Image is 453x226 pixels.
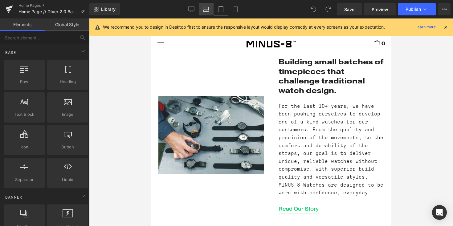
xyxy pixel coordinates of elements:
a: Read Our Story [128,187,168,195]
span: Separator [6,176,43,183]
span: Base [5,50,17,55]
a: Mobile [228,3,243,15]
a: Home Pages [18,3,89,8]
span: Save [344,6,354,13]
span: For the last 10+ years, we have been pushing ourselves to develop one-of-a kind watches for our c... [128,86,235,177]
h1: Building small batches of timepieces that challenge traditional watch design. [128,38,233,77]
p: We recommend you to design in Desktop first to ensure the responsive layout would display correct... [103,24,385,30]
a: Preview [364,3,396,15]
span: Read Our Story [128,188,168,193]
button: More [438,3,451,15]
span: Preview [372,6,388,13]
span: Button [49,144,86,150]
span: Row [6,79,43,85]
button: Publish [398,3,436,15]
span: Liquid [49,176,86,183]
span: Library [101,6,116,12]
a: Tablet [214,3,228,15]
a: Learn more [413,23,438,31]
span: Publish [406,7,421,12]
span: Home Page // Diver 2.0 Back In Stock // [DATE] // GMT MOD [18,9,78,14]
button: Redo [322,3,334,15]
span: Text Block [6,111,43,118]
span: Banner [5,194,23,200]
button: Undo [307,3,320,15]
a: Global Style [45,18,89,31]
a: Desktop [184,3,199,15]
a: New Library [89,3,120,15]
span: Icon [6,144,43,150]
span: Heading [49,79,86,85]
span: Image [49,111,86,118]
a: Laptop [199,3,214,15]
div: Open Intercom Messenger [432,205,447,220]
